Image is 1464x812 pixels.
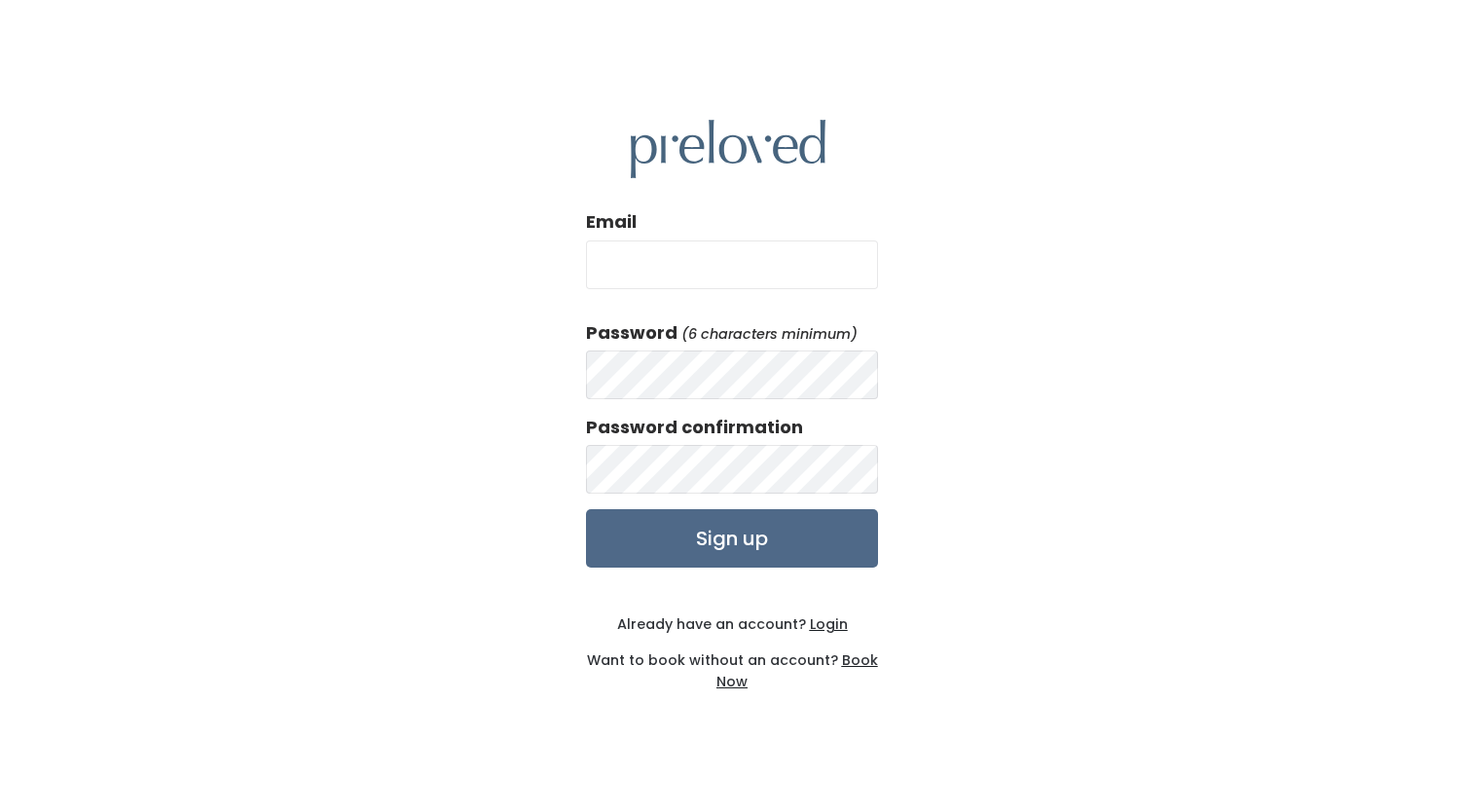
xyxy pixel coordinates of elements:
[716,650,878,690] a: Book Now
[806,614,848,634] a: Login
[631,120,825,177] img: preloved logo
[586,509,878,568] input: Sign up
[586,614,878,635] div: Already have an account?
[586,320,677,346] label: Password
[586,635,878,691] div: Want to book without an account?
[681,324,858,344] em: (6 characters minimum)
[586,415,803,440] label: Password confirmation
[810,614,848,634] u: Login
[586,209,637,235] label: Email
